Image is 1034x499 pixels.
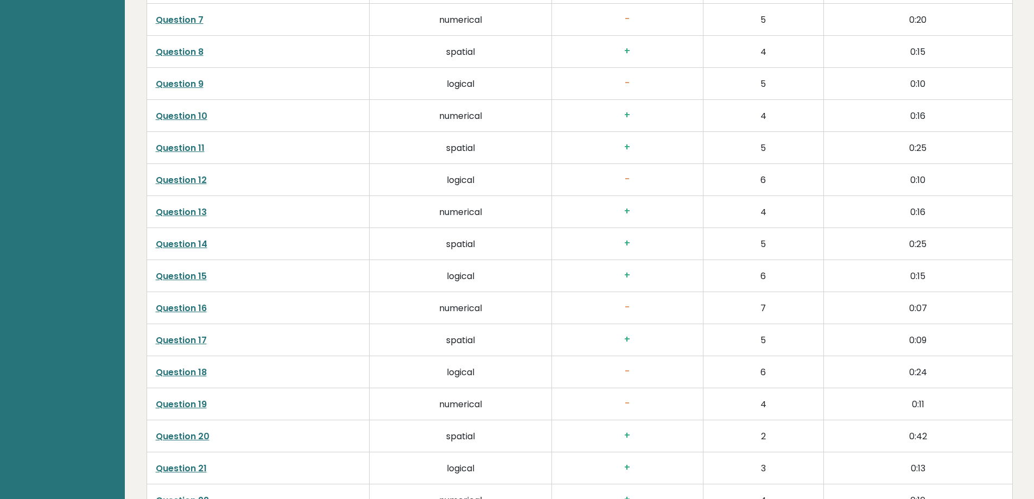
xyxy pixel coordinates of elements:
td: numerical [370,388,552,420]
a: Question 10 [156,110,207,122]
h3: + [561,142,694,153]
td: 0:13 [823,452,1012,484]
a: Question 12 [156,174,207,186]
td: 0:42 [823,420,1012,452]
td: 0:15 [823,260,1012,292]
a: Question 11 [156,142,205,154]
a: Question 13 [156,206,207,218]
td: 5 [703,4,823,36]
td: 2 [703,420,823,452]
a: Question 14 [156,238,207,250]
h3: - [561,398,694,409]
td: 0:16 [823,196,1012,228]
h3: + [561,110,694,121]
td: 4 [703,36,823,68]
a: Question 19 [156,398,207,410]
a: Question 7 [156,14,204,26]
td: 7 [703,292,823,324]
td: spatial [370,36,552,68]
a: Question 9 [156,78,204,90]
td: spatial [370,324,552,356]
td: spatial [370,228,552,260]
td: 0:10 [823,164,1012,196]
a: Question 8 [156,46,204,58]
td: 3 [703,452,823,484]
h3: - [561,78,694,89]
td: 0:07 [823,292,1012,324]
td: spatial [370,132,552,164]
h3: - [561,366,694,377]
h3: + [561,430,694,441]
td: spatial [370,420,552,452]
td: logical [370,356,552,388]
td: logical [370,164,552,196]
td: 5 [703,132,823,164]
h3: + [561,46,694,57]
td: 6 [703,260,823,292]
a: Question 16 [156,302,207,314]
td: numerical [370,4,552,36]
td: logical [370,260,552,292]
td: logical [370,68,552,100]
td: 6 [703,164,823,196]
td: 0:20 [823,4,1012,36]
td: numerical [370,292,552,324]
td: 0:10 [823,68,1012,100]
h3: + [561,462,694,473]
h3: - [561,302,694,313]
a: Question 20 [156,430,210,443]
td: 4 [703,196,823,228]
h3: + [561,334,694,345]
td: 5 [703,324,823,356]
h3: - [561,14,694,25]
td: 6 [703,356,823,388]
a: Question 17 [156,334,207,346]
a: Question 15 [156,270,207,282]
h3: + [561,206,694,217]
h3: - [561,174,694,185]
a: Question 21 [156,462,207,475]
h3: + [561,270,694,281]
td: numerical [370,100,552,132]
td: 0:09 [823,324,1012,356]
td: 4 [703,388,823,420]
td: 0:11 [823,388,1012,420]
td: 0:25 [823,228,1012,260]
td: 5 [703,68,823,100]
td: 4 [703,100,823,132]
td: 0:15 [823,36,1012,68]
td: logical [370,452,552,484]
td: numerical [370,196,552,228]
td: 0:24 [823,356,1012,388]
td: 0:25 [823,132,1012,164]
td: 0:16 [823,100,1012,132]
a: Question 18 [156,366,207,378]
h3: + [561,238,694,249]
td: 5 [703,228,823,260]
